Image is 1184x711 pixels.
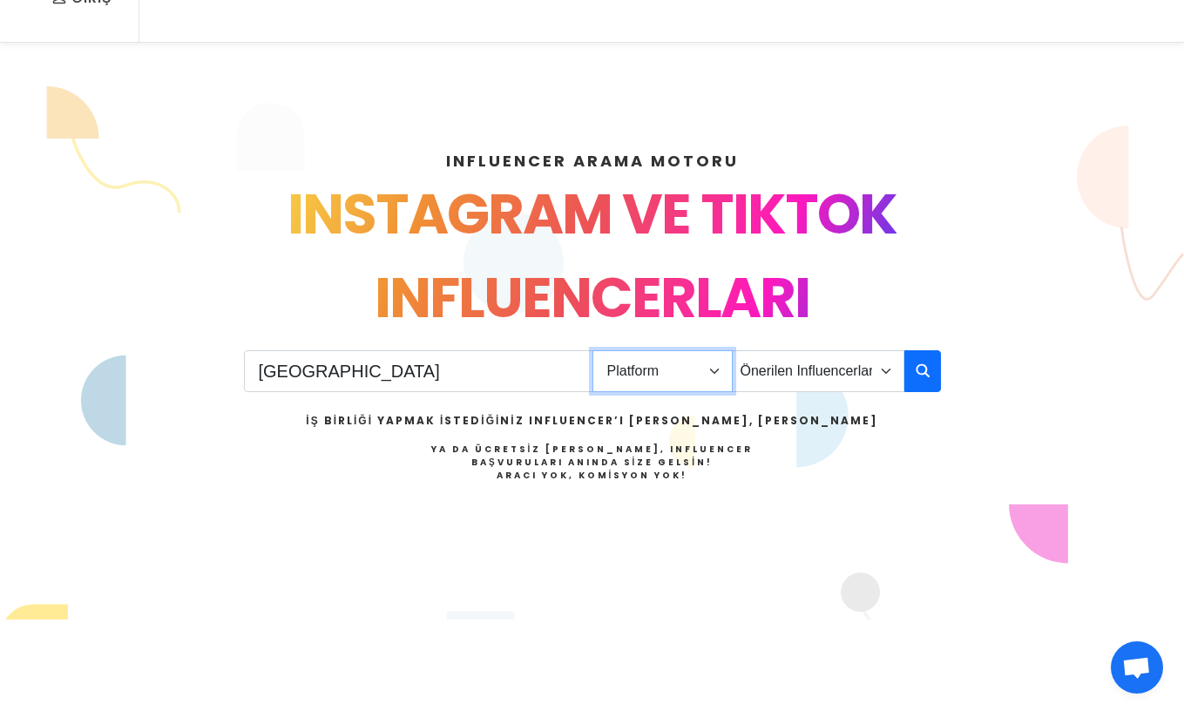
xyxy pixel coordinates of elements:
[306,443,877,482] h4: Ya da Ücretsiz [PERSON_NAME], Influencer Başvuruları Anında Size Gelsin!
[106,173,1079,340] div: INSTAGRAM VE TIKTOK INFLUENCERLARI
[244,350,593,392] input: Search
[106,149,1079,173] h4: INFLUENCER ARAMA MOTORU
[497,469,688,482] strong: Aracı Yok, Komisyon Yok!
[1111,641,1163,694] div: Açık sohbet
[306,413,877,429] h2: İş Birliği Yapmak İstediğiniz Influencer’ı [PERSON_NAME], [PERSON_NAME]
